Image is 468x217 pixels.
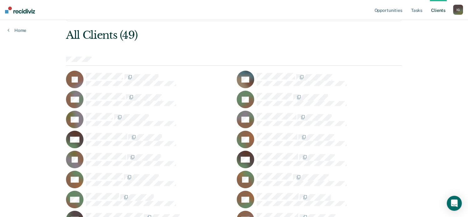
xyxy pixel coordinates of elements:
[447,196,462,211] div: Open Intercom Messenger
[66,29,335,42] div: All Clients (49)
[8,28,26,33] a: Home
[453,5,463,15] div: I G
[5,7,35,13] img: Recidiviz
[453,5,463,15] button: IG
